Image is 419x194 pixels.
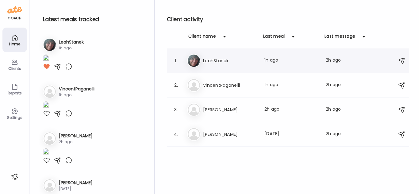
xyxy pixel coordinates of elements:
[326,131,350,138] div: 2h ago
[264,57,318,64] div: 1h ago
[188,79,200,91] img: bg-avatar-default.svg
[59,180,93,186] h3: [PERSON_NAME]
[172,131,180,138] div: 4.
[4,116,26,120] div: Settings
[203,131,257,138] h3: [PERSON_NAME]
[43,55,49,63] img: images%2F2PkkVK3ONibTrpS1wMtBn3ZmzFB2%2FTiiTMag2RQnKrZZy0ySZ%2FgPW94L2ds6KycbvdS3uM_1080
[167,15,409,24] h2: Client activity
[44,39,56,51] img: avatars%2F2PkkVK3ONibTrpS1wMtBn3ZmzFB2
[59,186,93,192] div: [DATE]
[44,86,56,98] img: bg-avatar-default.svg
[203,57,257,64] h3: LeahStanek
[325,33,355,43] div: Last message
[4,91,26,95] div: Reports
[59,139,93,145] div: 2h ago
[59,39,84,45] h3: LeahStanek
[4,67,26,70] div: Clients
[59,86,94,92] h3: VincentPaganelli
[59,92,94,98] div: 1h ago
[44,179,56,192] img: bg-avatar-default.svg
[172,82,180,89] div: 2.
[326,106,350,113] div: 2h ago
[59,133,93,139] h3: [PERSON_NAME]
[4,42,26,46] div: Home
[172,57,180,64] div: 1.
[43,148,49,157] img: images%2FgN0OgD1VCtVqAfGgPLUwWdkSbZ82%2FHyHO4U4XfP4R4q2TiqGR%2Fef04EuLbmktlZ4jvOFCD_1080
[264,131,318,138] div: [DATE]
[263,33,285,43] div: Last meal
[8,16,21,21] div: coach
[44,132,56,145] img: bg-avatar-default.svg
[203,106,257,113] h3: [PERSON_NAME]
[7,5,22,15] img: ate
[203,82,257,89] h3: VincentPaganelli
[59,45,84,51] div: 1h ago
[264,82,318,89] div: 1h ago
[264,106,318,113] div: 2h ago
[188,33,216,43] div: Client name
[326,57,350,64] div: 2h ago
[188,128,200,140] img: bg-avatar-default.svg
[43,15,144,24] h2: Latest meals tracked
[188,104,200,116] img: bg-avatar-default.svg
[172,106,180,113] div: 3.
[188,55,200,67] img: avatars%2F2PkkVK3ONibTrpS1wMtBn3ZmzFB2
[326,82,350,89] div: 2h ago
[43,101,49,110] img: images%2FJsG9YNkYsQckjk2fxNIWv2uwdn33%2Fnleiv5wxdpZ2FwrnCcKl%2FtFcDa0iKq374T8c63kVG_1080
